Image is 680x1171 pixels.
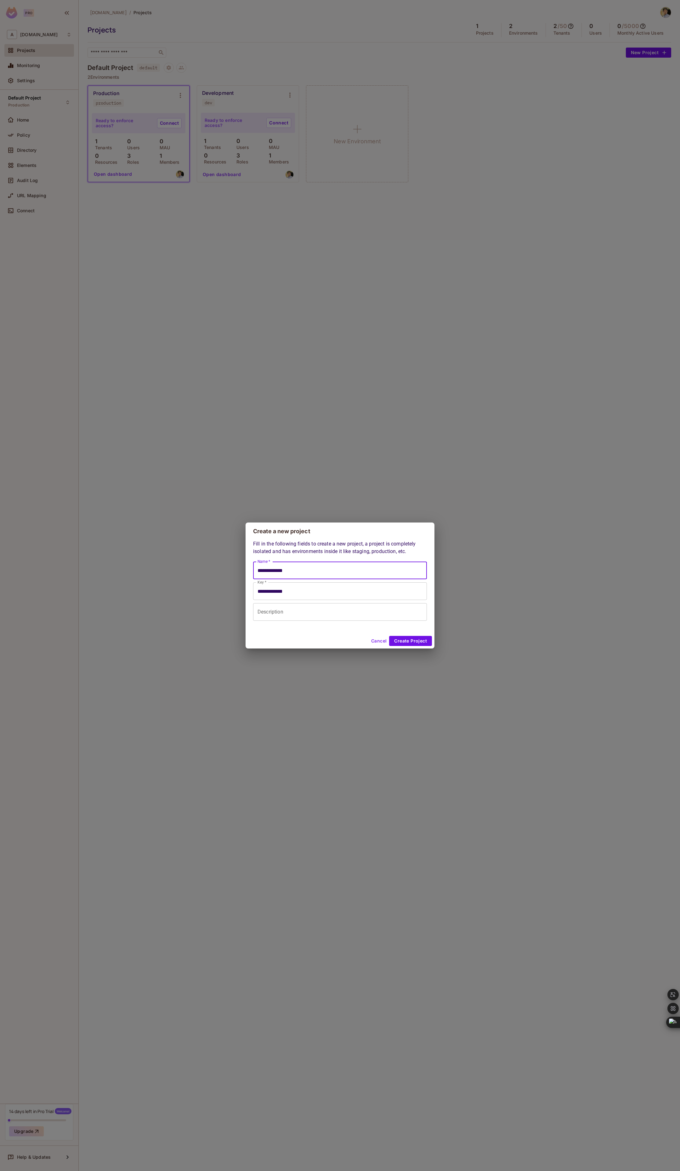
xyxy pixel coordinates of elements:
div: Fill in the following fields to create a new project, a project is completely isolated and has en... [253,540,427,621]
button: Create Project [389,636,432,646]
label: Key * [258,580,266,585]
button: Cancel [369,636,389,646]
h2: Create a new project [246,523,434,540]
label: Name * [258,559,270,564]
